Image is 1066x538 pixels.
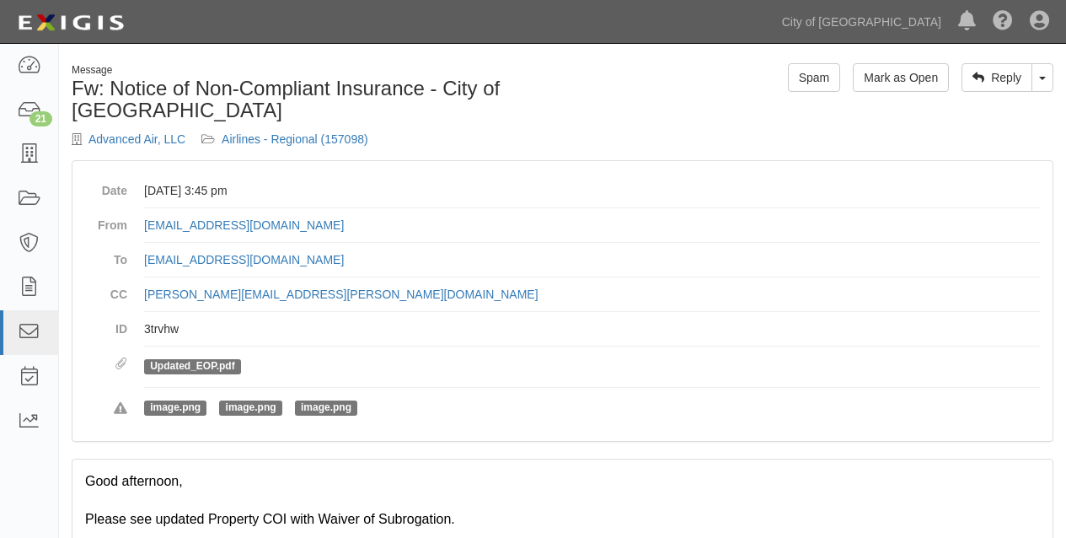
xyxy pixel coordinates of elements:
a: Advanced Air, LLC [88,132,185,146]
span: image.png [219,401,281,416]
span: image.png [144,401,206,416]
dt: ID [85,312,127,337]
dd: [DATE] 3:45 pm [144,174,1040,208]
dt: To [85,243,127,268]
i: Help Center - Complianz [993,12,1013,32]
div: 21 [29,111,52,126]
img: logo-5460c22ac91f19d4615b14bd174203de0afe785f0fc80cf4dbbc73dc1793850b.png [13,8,129,38]
span: image.png [295,401,357,416]
i: Attachments [115,358,127,370]
div: Good afternoon, [85,472,1040,492]
a: City of [GEOGRAPHIC_DATA] [774,5,950,39]
dt: CC [85,277,127,303]
a: Reply [962,63,1032,92]
a: Airlines - Regional (157098) [222,132,368,146]
div: Message [72,63,550,78]
a: [PERSON_NAME][EMAIL_ADDRESS][PERSON_NAME][DOMAIN_NAME] [144,288,538,301]
h1: Fw: Notice of Non-Compliant Insurance - City of [GEOGRAPHIC_DATA] [72,78,550,122]
a: [EMAIL_ADDRESS][DOMAIN_NAME] [144,253,344,266]
a: Mark as Open [853,63,949,92]
dt: Date [85,174,127,199]
i: Rejected attachments. These file types are not supported. [114,403,127,415]
a: Spam [788,63,841,92]
a: [EMAIL_ADDRESS][DOMAIN_NAME] [144,218,344,232]
div: Please see updated Property COI with Waiver of Subrogation. [85,510,1040,530]
dd: 3trvhw [144,312,1040,347]
a: Updated_EOP.pdf [150,360,234,372]
dt: From [85,208,127,234]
